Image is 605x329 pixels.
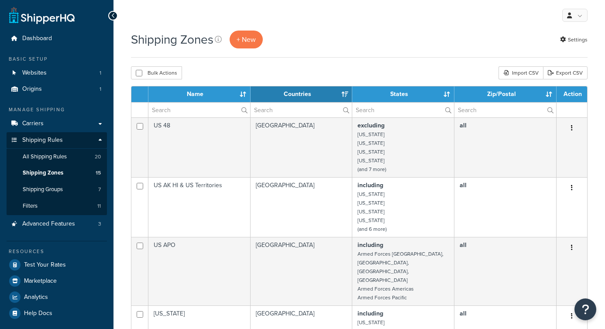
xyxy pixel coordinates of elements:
[357,208,385,216] small: [US_STATE]
[7,31,107,47] a: Dashboard
[148,86,251,102] th: Name: activate to sort column ascending
[7,289,107,305] a: Analytics
[23,186,63,193] span: Shipping Groups
[23,169,63,177] span: Shipping Zones
[357,319,385,326] small: [US_STATE]
[98,186,101,193] span: 7
[357,199,385,207] small: [US_STATE]
[7,116,107,132] a: Carriers
[7,198,107,214] li: Filters
[251,103,352,117] input: Search
[357,240,383,250] b: including
[460,181,467,190] b: all
[131,66,182,79] button: Bulk Actions
[7,273,107,289] a: Marketplace
[100,69,101,77] span: 1
[251,86,353,102] th: Countries: activate to sort column ascending
[251,177,353,237] td: [GEOGRAPHIC_DATA]
[460,309,467,318] b: all
[460,240,467,250] b: all
[357,165,386,173] small: (and 7 more)
[357,139,385,147] small: [US_STATE]
[7,106,107,113] div: Manage Shipping
[148,103,250,117] input: Search
[357,285,414,293] small: Armed Forces Americas
[543,66,588,79] a: Export CSV
[454,86,557,102] th: Zip/Postal: activate to sort column ascending
[22,137,63,144] span: Shipping Rules
[560,34,588,46] a: Settings
[24,261,66,269] span: Test Your Rates
[7,305,107,321] a: Help Docs
[7,216,107,232] a: Advanced Features 3
[23,153,67,161] span: All Shipping Rules
[24,278,57,285] span: Marketplace
[357,250,443,284] small: Armed Forces [GEOGRAPHIC_DATA], [GEOGRAPHIC_DATA], [GEOGRAPHIC_DATA], [GEOGRAPHIC_DATA]
[22,120,44,127] span: Carriers
[7,65,107,81] a: Websites 1
[7,149,107,165] a: All Shipping Rules 20
[22,69,47,77] span: Websites
[352,103,454,117] input: Search
[557,86,587,102] th: Action
[7,248,107,255] div: Resources
[23,202,38,210] span: Filters
[22,86,42,93] span: Origins
[22,220,75,228] span: Advanced Features
[22,35,52,42] span: Dashboard
[251,237,353,305] td: [GEOGRAPHIC_DATA]
[357,216,385,224] small: [US_STATE]
[9,7,75,24] a: ShipperHQ Home
[357,121,385,130] b: excluding
[24,294,48,301] span: Analytics
[7,149,107,165] li: All Shipping Rules
[148,177,251,237] td: US AK HI & US Territories
[574,298,596,320] button: Open Resource Center
[357,157,385,164] small: [US_STATE]
[230,31,263,48] a: + New
[498,66,543,79] div: Import CSV
[7,216,107,232] li: Advanced Features
[96,169,101,177] span: 15
[7,165,107,181] a: Shipping Zones 15
[357,309,383,318] b: including
[7,257,107,273] a: Test Your Rates
[7,81,107,97] a: Origins 1
[357,294,407,302] small: Armed Forces Pacific
[7,132,107,148] a: Shipping Rules
[357,181,383,190] b: including
[7,55,107,63] div: Basic Setup
[357,225,387,233] small: (and 6 more)
[100,86,101,93] span: 1
[131,31,213,48] h1: Shipping Zones
[352,86,454,102] th: States: activate to sort column ascending
[357,130,385,138] small: [US_STATE]
[7,198,107,214] a: Filters 11
[95,153,101,161] span: 20
[251,117,353,177] td: [GEOGRAPHIC_DATA]
[7,182,107,198] a: Shipping Groups 7
[357,190,385,198] small: [US_STATE]
[98,220,101,228] span: 3
[7,65,107,81] li: Websites
[460,121,467,130] b: all
[7,165,107,181] li: Shipping Zones
[7,182,107,198] li: Shipping Groups
[7,81,107,97] li: Origins
[357,148,385,156] small: [US_STATE]
[24,310,52,317] span: Help Docs
[7,132,107,215] li: Shipping Rules
[237,34,256,45] span: + New
[148,117,251,177] td: US 48
[97,202,101,210] span: 11
[148,237,251,305] td: US APO
[454,103,556,117] input: Search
